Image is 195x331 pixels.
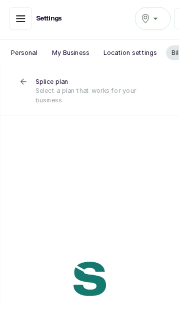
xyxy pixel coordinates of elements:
p: Splice plan [38,84,175,94]
button: Location settings [107,49,177,65]
h1: Settings [39,15,68,25]
button: Personal [6,49,46,65]
button: My Business [50,49,103,65]
p: Select a plan that works for your business [38,94,175,114]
